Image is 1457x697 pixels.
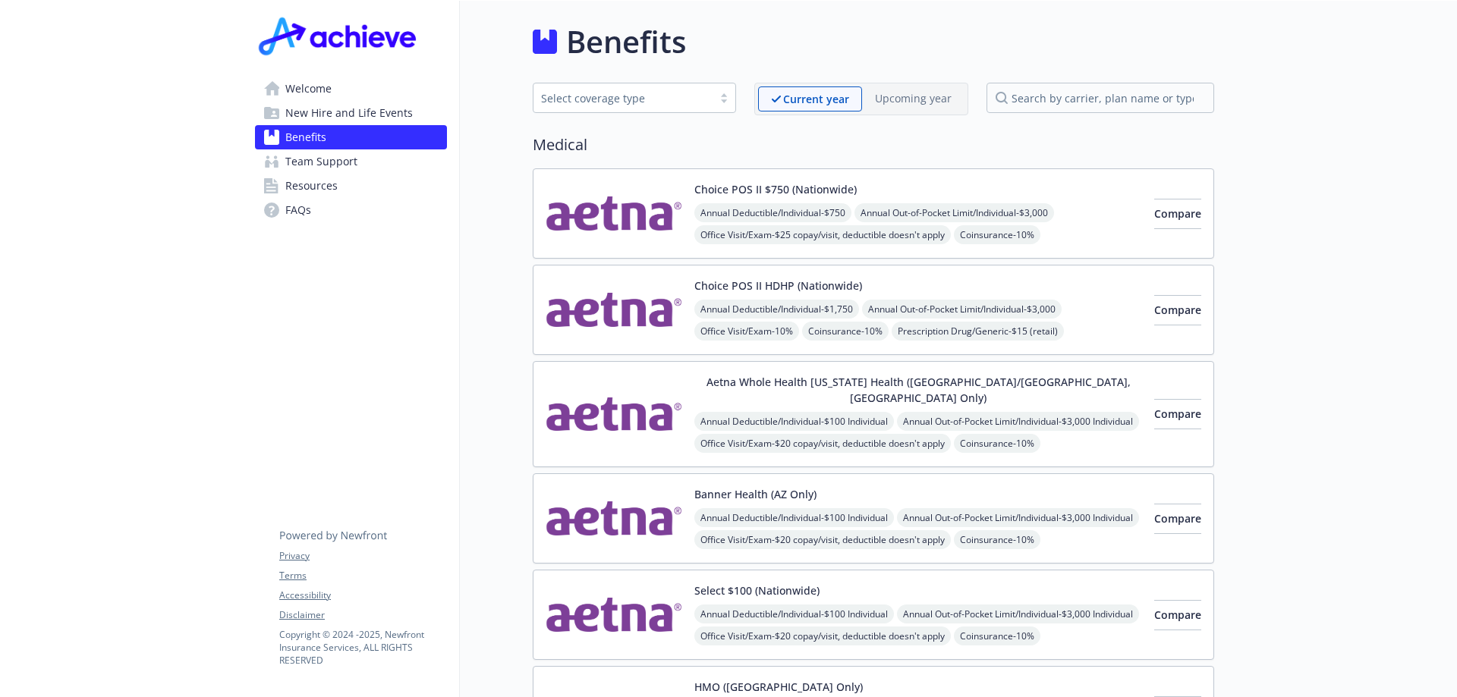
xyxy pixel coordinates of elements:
a: Welcome [255,77,447,101]
span: Welcome [285,77,332,101]
a: FAQs [255,198,447,222]
button: Compare [1154,199,1201,229]
a: Accessibility [279,589,446,602]
span: Compare [1154,511,1201,526]
a: Team Support [255,149,447,174]
img: Aetna Inc carrier logo [546,582,682,647]
button: Compare [1154,399,1201,429]
span: Annual Deductible/Individual - $1,750 [694,300,859,319]
div: Select coverage type [541,90,705,106]
span: FAQs [285,198,311,222]
span: Upcoming year [862,86,965,111]
button: Compare [1154,600,1201,630]
p: Upcoming year [875,90,952,106]
span: Annual Out-of-Pocket Limit/Individual - $3,000 Individual [897,412,1139,431]
span: Coinsurance - 10% [802,322,889,341]
span: Annual Out-of-Pocket Limit/Individual - $3,000 [862,300,1062,319]
p: Current year [783,91,849,107]
span: Coinsurance - 10% [954,530,1040,549]
span: Office Visit/Exam - $25 copay/visit, deductible doesn't apply [694,225,951,244]
span: Coinsurance - 10% [954,626,1040,645]
span: Annual Out-of-Pocket Limit/Individual - $3,000 Individual [897,508,1139,527]
button: Compare [1154,295,1201,325]
span: Office Visit/Exam - 10% [694,322,799,341]
span: Benefits [285,125,326,149]
button: Select $100 (Nationwide) [694,582,820,598]
img: Aetna Inc carrier logo [546,181,682,246]
span: Coinsurance - 10% [954,225,1040,244]
button: HMO ([GEOGRAPHIC_DATA] Only) [694,679,863,695]
span: Annual Out-of-Pocket Limit/Individual - $3,000 [854,203,1054,222]
img: Aetna Inc carrier logo [546,278,682,342]
img: Aetna Inc carrier logo [546,374,682,454]
a: New Hire and Life Events [255,101,447,125]
p: Copyright © 2024 - 2025 , Newfront Insurance Services, ALL RIGHTS RESERVED [279,628,446,667]
span: Resources [285,174,338,198]
h1: Benefits [566,19,686,64]
span: Compare [1154,407,1201,421]
input: search by carrier, plan name or type [987,83,1214,113]
a: Disclaimer [279,608,446,622]
span: Office Visit/Exam - $20 copay/visit, deductible doesn't apply [694,626,951,645]
span: Annual Deductible/Individual - $100 Individual [694,508,894,527]
span: Office Visit/Exam - $20 copay/visit, deductible doesn't apply [694,434,951,453]
button: Choice POS II $750 (Nationwide) [694,181,857,197]
h2: Medical [533,133,1214,156]
span: Compare [1154,303,1201,317]
span: Team Support [285,149,357,174]
button: Banner Health (AZ Only) [694,486,817,502]
span: Compare [1154,608,1201,622]
a: Terms [279,569,446,582]
a: Privacy [279,549,446,563]
span: New Hire and Life Events [285,101,413,125]
span: Annual Out-of-Pocket Limit/Individual - $3,000 Individual [897,604,1139,623]
a: Benefits [255,125,447,149]
span: Annual Deductible/Individual - $100 Individual [694,604,894,623]
button: Choice POS II HDHP (Nationwide) [694,278,862,294]
span: Annual Deductible/Individual - $750 [694,203,851,222]
button: Compare [1154,504,1201,534]
span: Office Visit/Exam - $20 copay/visit, deductible doesn't apply [694,530,951,549]
img: Aetna Inc carrier logo [546,486,682,551]
a: Resources [255,174,447,198]
span: Compare [1154,206,1201,221]
span: Coinsurance - 10% [954,434,1040,453]
span: Prescription Drug/Generic - $15 (retail) [892,322,1064,341]
span: Annual Deductible/Individual - $100 Individual [694,412,894,431]
button: Aetna Whole Health [US_STATE] Health ([GEOGRAPHIC_DATA]/[GEOGRAPHIC_DATA], [GEOGRAPHIC_DATA] Only) [694,374,1142,406]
